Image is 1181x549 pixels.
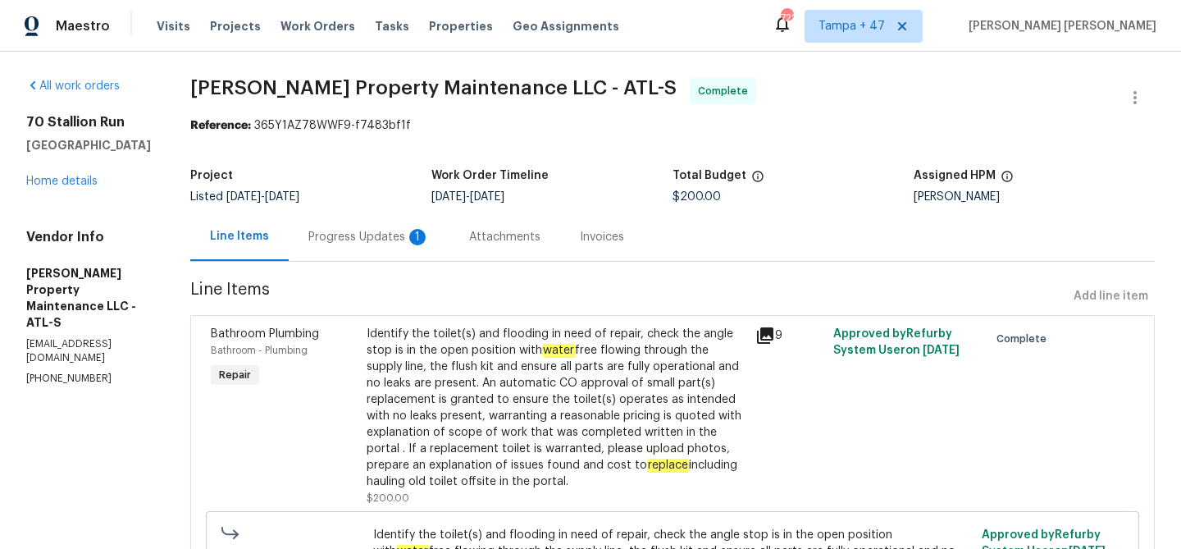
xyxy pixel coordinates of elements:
p: [PHONE_NUMBER] [26,372,151,386]
div: Line Items [210,228,269,245]
span: Visits [157,18,190,34]
span: Properties [429,18,493,34]
div: Identify the toilet(s) and flooding in need of repair, check the angle stop is in the open positi... [367,326,746,490]
b: Reference: [190,120,251,131]
em: water [542,344,575,357]
h5: Total Budget [673,170,746,181]
h5: [GEOGRAPHIC_DATA] [26,137,151,153]
h5: [PERSON_NAME] Property Maintenance LLC - ATL-S [26,265,151,331]
div: [PERSON_NAME] [914,191,1155,203]
div: Progress Updates [308,229,430,245]
div: Invoices [580,229,624,245]
span: [DATE] [431,191,466,203]
span: [PERSON_NAME] Property Maintenance LLC - ATL-S [190,78,677,98]
h5: Assigned HPM [914,170,996,181]
span: Complete [996,331,1053,347]
div: 1 [409,229,426,245]
em: replace [647,459,689,472]
span: Tasks [375,21,409,32]
span: [DATE] [470,191,504,203]
a: Home details [26,176,98,187]
span: $200.00 [673,191,721,203]
span: Bathroom Plumbing [211,328,319,340]
h5: Project [190,170,233,181]
span: Maestro [56,18,110,34]
span: Tampa + 47 [818,18,885,34]
span: - [431,191,504,203]
h4: Vendor Info [26,229,151,245]
span: [DATE] [923,345,960,356]
span: Approved by Refurby System User on [833,328,960,356]
span: Listed [190,191,299,203]
span: Complete [698,83,755,99]
span: The total cost of line items that have been proposed by Opendoor. This sum includes line items th... [751,170,764,191]
h2: 70 Stallion Run [26,114,151,130]
span: [DATE] [226,191,261,203]
span: Line Items [190,281,1067,312]
span: Bathroom - Plumbing [211,345,308,355]
span: Geo Assignments [513,18,619,34]
span: [PERSON_NAME] [PERSON_NAME] [962,18,1156,34]
span: - [226,191,299,203]
p: [EMAIL_ADDRESS][DOMAIN_NAME] [26,337,151,365]
h5: Work Order Timeline [431,170,549,181]
span: Projects [210,18,261,34]
div: Attachments [469,229,540,245]
span: Repair [212,367,258,383]
span: $200.00 [367,493,409,503]
div: 9 [755,326,823,345]
div: 365Y1AZ78WWF9-f7483bf1f [190,117,1155,134]
div: 722 [781,10,792,26]
span: Work Orders [280,18,355,34]
span: [DATE] [265,191,299,203]
span: The hpm assigned to this work order. [1001,170,1014,191]
a: All work orders [26,80,120,92]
